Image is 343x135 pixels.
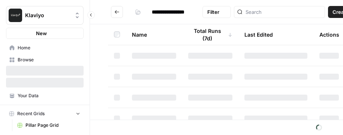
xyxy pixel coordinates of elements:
div: Name [132,24,176,45]
button: New [6,28,84,39]
span: Browse [18,56,80,63]
input: Search [246,8,322,16]
span: Pillar Page Grid [25,122,80,129]
span: Klaviyo [25,12,70,19]
span: New [36,30,47,37]
div: Total Runs (7d) [188,24,232,45]
a: Pillar Page Grid [14,119,84,131]
button: Go back [111,6,123,18]
img: Klaviyo Logo [9,9,22,22]
div: Last Edited [244,24,273,45]
button: Filter [202,6,231,18]
span: Filter [207,8,219,16]
a: Browse [6,54,84,66]
a: Your Data [6,90,84,102]
a: Home [6,42,84,54]
button: Recent Grids [6,108,84,119]
span: Your Data [18,92,80,99]
div: Actions [319,24,339,45]
button: Workspace: Klaviyo [6,6,84,25]
span: Recent Grids [17,110,45,117]
span: Home [18,45,80,51]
